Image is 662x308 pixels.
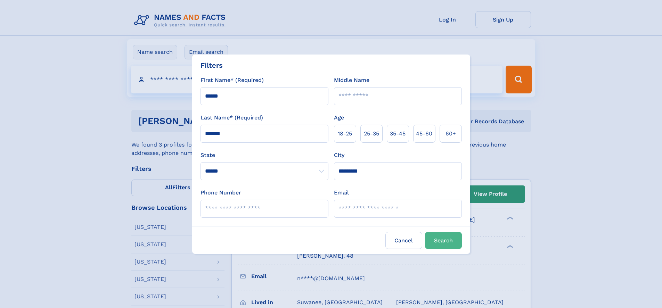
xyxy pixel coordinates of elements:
span: 35‑45 [390,130,406,138]
label: City [334,151,344,159]
label: First Name* (Required) [201,76,264,84]
label: Last Name* (Required) [201,114,263,122]
button: Search [425,232,462,249]
label: Age [334,114,344,122]
div: Filters [201,60,223,70]
span: 45‑60 [416,130,432,138]
label: Phone Number [201,189,241,197]
span: 60+ [446,130,456,138]
label: State [201,151,328,159]
label: Email [334,189,349,197]
label: Cancel [385,232,422,249]
label: Middle Name [334,76,369,84]
span: 25‑35 [364,130,379,138]
span: 18‑25 [338,130,352,138]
